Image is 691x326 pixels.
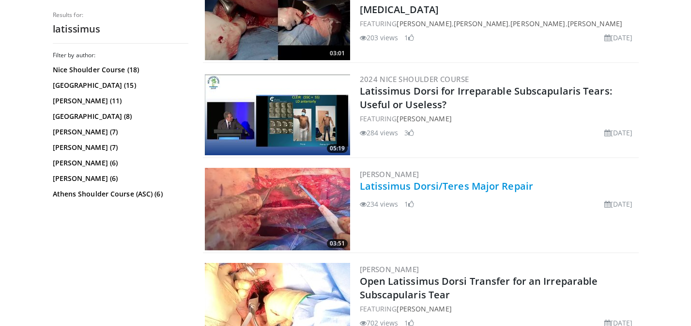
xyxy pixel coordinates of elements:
[360,84,612,111] a: Latissimus Dorsi for Irreparable Subscapularis Tears: Useful or Useless?
[360,304,637,314] div: FEATURING
[404,128,414,138] li: 3
[397,19,451,28] a: [PERSON_NAME]
[360,74,469,84] a: 2024 Nice Shoulder Course
[53,81,186,90] a: [GEOGRAPHIC_DATA] (15)
[53,51,188,59] h3: Filter by author:
[397,114,451,123] a: [PERSON_NAME]
[53,112,186,121] a: [GEOGRAPHIC_DATA] (8)
[360,275,598,301] a: Open Latissimus Dorsi Transfer for an Irreparable Subscapularis Tear
[53,174,186,183] a: [PERSON_NAME] (6)
[604,33,633,43] li: [DATE]
[360,199,399,209] li: 234 views
[360,169,419,179] a: [PERSON_NAME]
[205,168,350,250] img: 39b3b79d-da02-49ee-8bdb-aa11c26b2214.300x170_q85_crop-smart_upscale.jpg
[360,33,399,43] li: 203 views
[53,189,186,199] a: Athens Shoulder Course (ASC) (6)
[327,49,348,58] span: 03:01
[205,73,350,155] img: 76046422-bff2-4a65-a8ed-beaeea894338.300x170_q85_crop-smart_upscale.jpg
[327,239,348,248] span: 03:51
[327,144,348,153] span: 05:19
[53,143,186,152] a: [PERSON_NAME] (7)
[397,304,451,313] a: [PERSON_NAME]
[404,199,414,209] li: 1
[205,168,350,250] a: 03:51
[604,199,633,209] li: [DATE]
[568,19,622,28] a: [PERSON_NAME]
[360,179,534,193] a: Latissimus Dorsi/Teres Major Repair
[454,19,508,28] a: [PERSON_NAME]
[205,73,350,155] a: 05:19
[360,114,637,124] div: FEATURING
[404,33,414,43] li: 1
[53,11,188,19] p: Results for:
[53,158,186,168] a: [PERSON_NAME] (6)
[604,128,633,138] li: [DATE]
[360,128,399,138] li: 284 views
[360,18,637,29] div: FEATURING , , ,
[360,264,419,274] a: [PERSON_NAME]
[53,127,186,137] a: [PERSON_NAME] (7)
[53,96,186,106] a: [PERSON_NAME] (11)
[53,65,186,75] a: Nice Shoulder Course (18)
[53,23,188,35] h2: latissimus
[510,19,565,28] a: [PERSON_NAME]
